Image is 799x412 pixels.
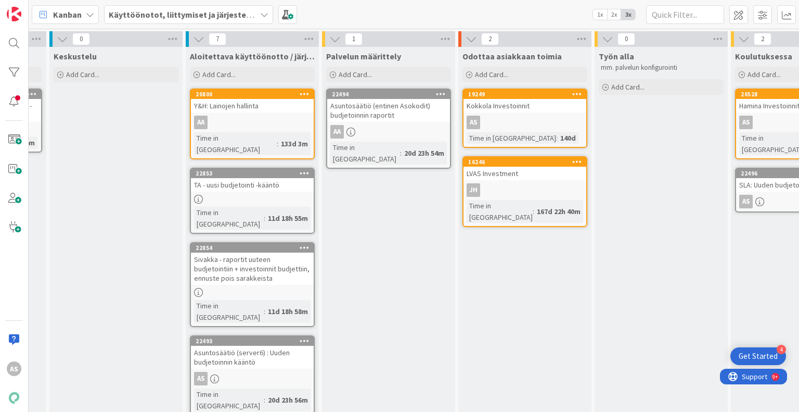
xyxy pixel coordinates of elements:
a: 20800Y&H: Lainojen hallintaAATime in [GEOGRAPHIC_DATA]:133d 3m [190,89,315,159]
div: Kokkola Investoinnit [463,99,586,113]
div: AA [191,116,314,129]
div: Asuntosäätiö (entinen Asokodit) budjetoinnin raportit [327,99,450,122]
a: 22853TA - uusi budjetointi -kääntöTime in [GEOGRAPHIC_DATA]:11d 18h 55m [190,168,315,234]
div: Asuntosäätiö (server6) : Uuden budjetoinnin kääntö [191,346,314,369]
div: 22853TA - uusi budjetointi -kääntö [191,169,314,192]
span: Add Card... [748,70,781,79]
div: 22493Asuntosäätiö (server6) : Uuden budjetoinnin kääntö [191,336,314,369]
span: Add Card... [475,70,508,79]
span: 0 [617,33,635,45]
div: 22493 [191,336,314,346]
span: 2x [607,9,621,20]
span: Add Card... [202,70,236,79]
span: Add Card... [66,70,99,79]
span: : [400,147,402,159]
span: Palvelun määrittely [326,51,401,61]
div: AS [7,361,21,376]
span: : [533,206,534,217]
span: Kanban [53,8,82,21]
span: 1x [593,9,607,20]
div: 22854 [191,243,314,253]
div: Get Started [739,351,778,361]
div: Time in [GEOGRAPHIC_DATA] [194,300,264,323]
a: 22854Sivakka - raportit uuteen budjetointiin + investoinnit budjettiin, ennuste pois sarakkeistaT... [190,242,315,327]
div: Time in [GEOGRAPHIC_DATA] [194,132,277,155]
div: AS [739,116,753,129]
div: AA [327,125,450,139]
div: AS [467,116,480,129]
span: Add Card... [611,82,645,92]
div: 22494 [327,90,450,99]
div: Open Get Started checklist, remaining modules: 4 [730,347,786,365]
input: Quick Filter... [646,5,724,24]
div: JH [463,183,586,197]
div: Time in [GEOGRAPHIC_DATA] [467,200,533,223]
img: Visit kanbanzone.com [7,7,21,21]
div: 19249Kokkola Investoinnit [463,90,586,113]
div: AS [739,195,753,208]
span: Odottaa asiakkaan toimia [462,51,562,61]
div: 22494 [332,91,450,98]
div: AS [191,372,314,385]
div: 11d 18h 55m [265,213,311,224]
div: LVAS Investment [463,167,586,180]
div: 16246LVAS Investment [463,157,586,180]
div: 20800Y&H: Lainojen hallinta [191,90,314,113]
div: 11d 18h 58m [265,306,311,317]
div: 22854 [196,244,314,252]
a: 22494Asuntosäätiö (entinen Asokodit) budjetoinnin raportitAATime in [GEOGRAPHIC_DATA]:20d 23h 54m [326,89,451,169]
div: 20800 [196,91,314,98]
span: 1 [345,33,363,45]
span: Add Card... [339,70,372,79]
span: Koulutuksessa [735,51,792,61]
div: Time in [GEOGRAPHIC_DATA] [194,389,264,411]
div: Time in [GEOGRAPHIC_DATA] [467,132,556,144]
div: 20d 23h 56m [265,394,311,406]
span: Support [22,2,47,14]
div: AS [463,116,586,129]
span: Keskustelu [54,51,97,61]
a: 19249Kokkola InvestoinnitASTime in [GEOGRAPHIC_DATA]:140d [462,89,587,148]
img: avatar [7,391,21,405]
div: AA [194,116,208,129]
div: AS [194,372,208,385]
div: 22853 [196,170,314,177]
div: 20d 23h 54m [402,147,447,159]
span: : [264,213,265,224]
span: : [264,394,265,406]
p: mm. palvelun konfigurointi [601,64,721,72]
div: AA [330,125,344,139]
span: 2 [481,33,499,45]
span: 7 [209,33,226,45]
div: 22853 [191,169,314,178]
div: JH [467,183,480,197]
div: Y&H: Lainojen hallinta [191,99,314,113]
span: : [556,132,558,144]
span: 0 [72,33,90,45]
b: Käyttöönotot, liittymiset ja järjestelmävaihdokset [109,9,303,20]
div: 20800 [191,90,314,99]
div: Time in [GEOGRAPHIC_DATA] [194,207,264,230]
div: 22493 [196,338,314,345]
div: 16246 [468,158,586,166]
div: Sivakka - raportit uuteen budjetointiin + investoinnit budjettiin, ennuste pois sarakkeista [191,253,314,285]
div: 133d 3m [278,138,311,149]
div: 16246 [463,157,586,167]
div: Time in [GEOGRAPHIC_DATA] [330,142,400,165]
div: 167d 22h 40m [534,206,583,217]
span: 3x [621,9,635,20]
div: 9+ [53,4,58,13]
span: Aloitettava käyttöönotto / järjestelmänvaihto [190,51,315,61]
div: 19249 [468,91,586,98]
div: 140d [558,132,578,144]
div: 22494Asuntosäätiö (entinen Asokodit) budjetoinnin raportit [327,90,450,122]
div: 22854Sivakka - raportit uuteen budjetointiin + investoinnit budjettiin, ennuste pois sarakkeista [191,243,314,285]
a: 16246LVAS InvestmentJHTime in [GEOGRAPHIC_DATA]:167d 22h 40m [462,156,587,227]
div: 19249 [463,90,586,99]
span: Työn alla [599,51,634,61]
div: 4 [777,345,786,354]
div: TA - uusi budjetointi -kääntö [191,178,314,192]
span: 2 [754,33,771,45]
span: : [264,306,265,317]
span: : [277,138,278,149]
